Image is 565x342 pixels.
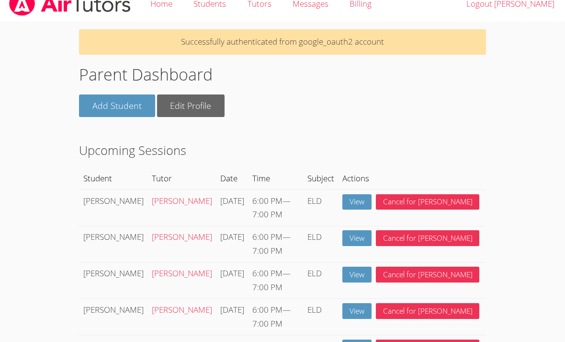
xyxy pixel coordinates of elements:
[342,303,372,319] a: View
[304,189,339,226] td: ELD
[376,194,480,210] button: Cancel for [PERSON_NAME]
[152,304,212,315] a: [PERSON_NAME]
[79,189,147,226] td: [PERSON_NAME]
[339,167,486,189] th: Actions
[252,195,282,206] span: 6:00 PM
[220,267,244,281] div: [DATE]
[376,267,480,283] button: Cancel for [PERSON_NAME]
[79,167,147,189] th: Student
[304,298,339,335] td: ELD
[252,282,282,293] span: 7:00 PM
[220,303,244,317] div: [DATE]
[147,167,216,189] th: Tutor
[152,268,212,279] a: [PERSON_NAME]
[252,318,282,329] span: 7:00 PM
[252,194,300,222] div: —
[304,167,339,189] th: Subject
[342,267,372,283] a: View
[79,298,147,335] td: [PERSON_NAME]
[79,141,486,159] h2: Upcoming Sessions
[79,226,147,262] td: [PERSON_NAME]
[79,62,486,87] h1: Parent Dashboard
[304,262,339,299] td: ELD
[376,230,480,246] button: Cancel for [PERSON_NAME]
[252,303,300,331] div: —
[252,304,282,315] span: 6:00 PM
[252,231,282,242] span: 6:00 PM
[79,94,155,117] a: Add Student
[376,303,480,319] button: Cancel for [PERSON_NAME]
[220,230,244,244] div: [DATE]
[79,29,486,55] p: Successfully authenticated from google_oauth2 account
[342,230,372,246] a: View
[342,194,372,210] a: View
[216,167,248,189] th: Date
[252,268,282,279] span: 6:00 PM
[252,209,282,220] span: 7:00 PM
[252,230,300,258] div: —
[248,167,304,189] th: Time
[152,231,212,242] a: [PERSON_NAME]
[252,267,300,295] div: —
[152,195,212,206] a: [PERSON_NAME]
[220,194,244,208] div: [DATE]
[304,226,339,262] td: ELD
[79,262,147,299] td: [PERSON_NAME]
[157,94,225,117] a: Edit Profile
[252,245,282,256] span: 7:00 PM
